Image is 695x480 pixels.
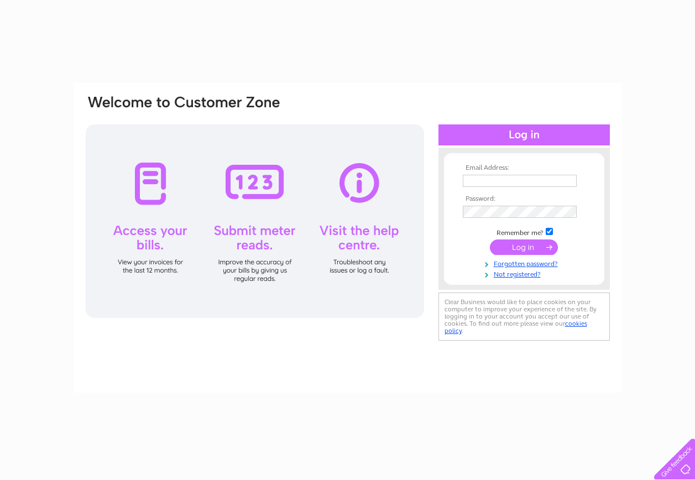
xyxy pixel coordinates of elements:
[460,195,588,203] th: Password:
[460,226,588,237] td: Remember me?
[460,164,588,172] th: Email Address:
[463,268,588,279] a: Not registered?
[490,239,558,255] input: Submit
[463,258,588,268] a: Forgotten password?
[445,320,587,335] a: cookies policy
[438,293,610,341] div: Clear Business would like to place cookies on your computer to improve your experience of the sit...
